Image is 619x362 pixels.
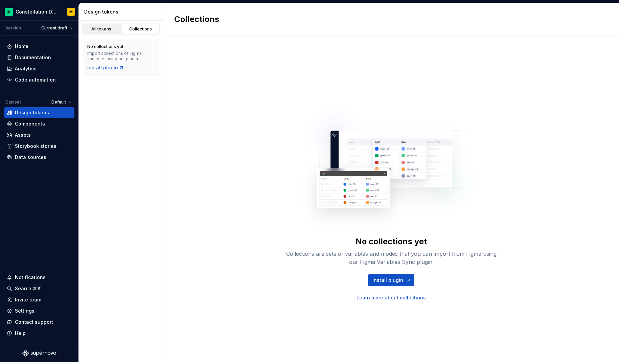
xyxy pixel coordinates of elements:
[15,285,41,292] div: Search ⌘K
[4,118,74,129] a: Components
[5,8,13,16] img: d602db7a-5e75-4dfe-a0a4-4b8163c7bad2.png
[4,272,74,283] button: Notifications
[16,8,59,15] div: Constellation Design System
[4,152,74,163] a: Data sources
[4,107,74,118] a: Design tokens
[38,23,76,33] button: Current draft
[87,51,155,62] div: Import collections of Figma variables using our plugin.
[372,277,403,284] span: Install plugin
[87,44,123,49] div: No collections yet
[174,14,219,25] h2: Collections
[15,109,49,116] div: Design tokens
[69,9,73,15] div: M
[4,52,74,63] a: Documentation
[1,4,77,19] button: Constellation Design SystemM
[4,141,74,152] a: Storybook stories
[4,41,74,52] a: Home
[41,25,67,31] span: Current draft
[15,308,35,314] div: Settings
[124,26,158,32] div: Collections
[368,274,414,286] a: Install plugin
[51,99,66,105] span: Default
[283,250,500,266] div: Collections are sets of variables and modes that you can import from Figma using our Figma Variab...
[87,64,124,71] a: Install plugin
[5,25,21,31] div: Version
[15,76,56,83] div: Code automation
[4,283,74,294] button: Search ⌘K
[15,274,46,281] div: Notifications
[4,294,74,305] a: Invite team
[48,97,74,107] button: Default
[15,319,53,325] div: Contact support
[15,132,31,138] div: Assets
[356,236,427,247] div: No collections yet
[357,294,426,301] a: Learn more about collections
[84,8,160,15] div: Design tokens
[4,317,74,327] button: Contact support
[4,306,74,316] a: Settings
[15,296,41,303] div: Invite team
[15,154,46,161] div: Data sources
[4,74,74,85] a: Code automation
[4,328,74,339] button: Help
[15,43,28,50] div: Home
[85,26,118,32] div: All tokens
[15,120,45,127] div: Components
[5,99,21,105] div: Dataset
[22,350,56,357] svg: Supernova Logo
[4,63,74,74] a: Analytics
[15,330,26,337] div: Help
[4,130,74,140] a: Assets
[15,143,56,150] div: Storybook stories
[15,65,37,72] div: Analytics
[15,54,51,61] div: Documentation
